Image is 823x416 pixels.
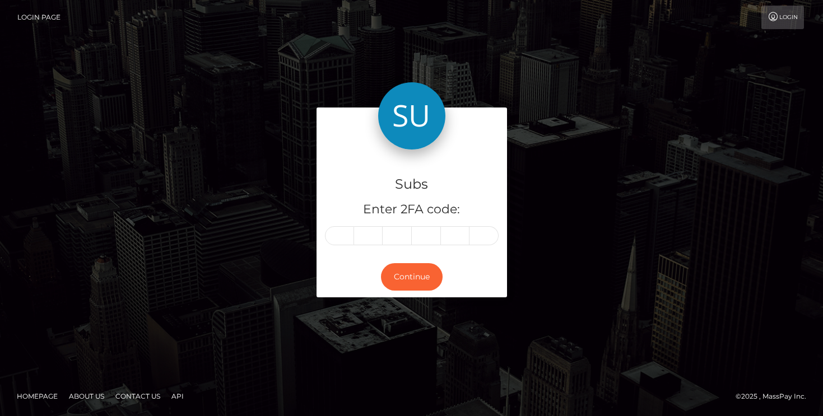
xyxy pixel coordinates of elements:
a: Contact Us [111,387,165,405]
h5: Enter 2FA code: [325,201,499,218]
a: Homepage [12,387,62,405]
button: Continue [381,263,443,291]
img: Subs [378,82,445,149]
a: API [167,387,188,405]
a: Login Page [17,6,61,29]
div: © 2025 , MassPay Inc. [736,390,815,403]
a: Login [761,6,804,29]
a: About Us [64,387,109,405]
h4: Subs [325,175,499,194]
